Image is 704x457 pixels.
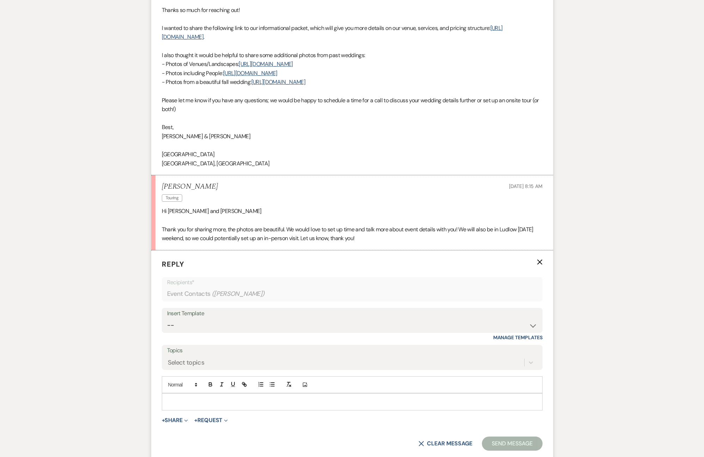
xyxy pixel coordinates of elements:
p: Thank you for sharing more, the photos are beautiful. We would love to set up time and talk more ... [162,225,543,243]
p: [GEOGRAPHIC_DATA] [162,150,543,159]
p: Thanks so much for reaching out! [162,6,543,15]
span: + [162,418,165,423]
div: Event Contacts [167,287,537,301]
div: Insert Template [167,309,537,319]
a: [URL][DOMAIN_NAME] [223,69,277,77]
h5: [PERSON_NAME] [162,182,218,191]
span: [DATE] 8:15 AM [509,183,542,189]
button: Share [162,418,188,423]
p: [PERSON_NAME] & [PERSON_NAME] [162,132,543,141]
p: Please let me know if you have any questions; we would be happy to schedule a time for a call to ... [162,96,543,114]
p: I wanted to share the following link to our informational packet, which will give you more detail... [162,24,543,42]
p: - Photos from a beautiful fall wedding: [162,78,543,87]
button: Clear message [418,441,472,446]
p: I also thought it would be helpful to share some additional photos from past weddings: [162,51,543,60]
span: Touring [162,194,183,202]
p: [GEOGRAPHIC_DATA], [GEOGRAPHIC_DATA] [162,159,543,168]
div: Select topics [168,358,204,367]
p: Hi [PERSON_NAME] and [PERSON_NAME] [162,207,543,216]
a: [URL][DOMAIN_NAME] [251,78,305,86]
span: ( [PERSON_NAME] ) [212,289,265,299]
button: Request [194,418,228,423]
button: Send Message [482,437,542,451]
p: Best, [162,123,543,132]
p: - Photos including People: [162,69,543,78]
a: Manage Templates [493,334,543,341]
label: Topics [167,346,537,356]
a: [URL][DOMAIN_NAME] [239,60,293,68]
span: Reply [162,260,184,269]
span: + [194,418,197,423]
p: - Photos of Venues/Landscapes: [162,60,543,69]
p: Recipients* [167,278,537,287]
